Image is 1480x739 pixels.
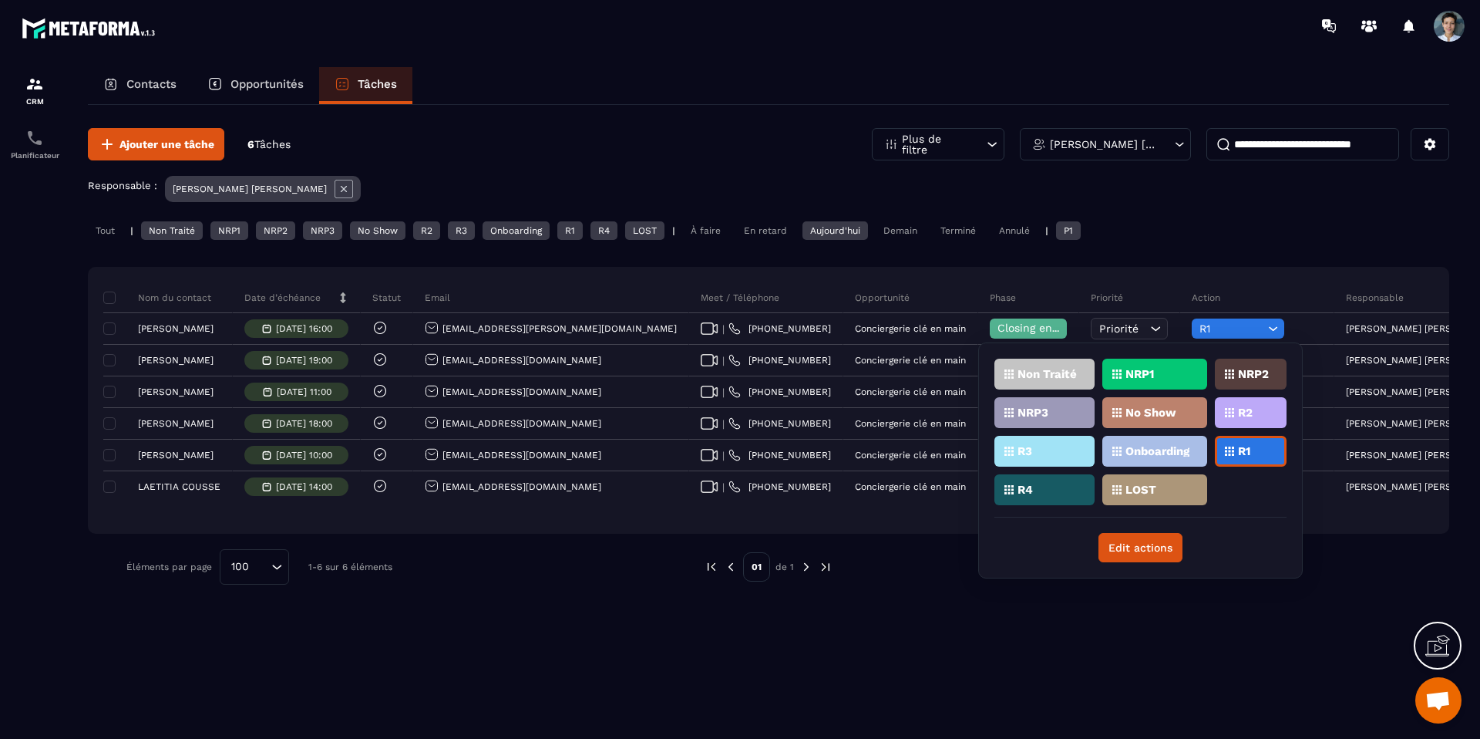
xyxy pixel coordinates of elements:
[728,386,831,398] a: [PHONE_NUMBER]
[722,323,725,335] span: |
[557,221,583,240] div: R1
[254,558,267,575] input: Search for option
[728,417,831,430] a: [PHONE_NUMBER]
[625,221,664,240] div: LOST
[308,562,392,572] p: 1-6 sur 6 éléments
[88,180,157,191] p: Responsable :
[1098,533,1182,562] button: Edit actions
[358,77,397,91] p: Tâches
[1091,292,1123,304] p: Priorité
[855,418,966,429] p: Conciergerie clé en main
[254,138,291,150] span: Tâches
[141,221,203,240] div: Non Traité
[728,481,831,493] a: [PHONE_NUMBER]
[722,386,725,398] span: |
[4,151,66,160] p: Planificateur
[722,355,725,366] span: |
[138,418,214,429] p: [PERSON_NAME]
[1050,139,1157,150] p: [PERSON_NAME] [PERSON_NAME]
[276,323,332,334] p: [DATE] 16:00
[775,561,794,573] p: de 1
[25,129,44,147] img: scheduler
[1125,407,1176,418] p: No Show
[413,221,440,240] div: R2
[276,418,332,429] p: [DATE] 18:00
[1192,292,1220,304] p: Action
[25,75,44,93] img: formation
[138,355,214,366] p: [PERSON_NAME]
[855,450,966,461] p: Conciergerie clé en main
[799,560,813,574] img: next
[724,560,738,574] img: prev
[722,450,725,461] span: |
[107,292,211,304] p: Nom du contact
[247,137,291,152] p: 6
[220,549,289,585] div: Search for option
[722,481,725,493] span: |
[736,221,795,240] div: En retard
[88,128,224,160] button: Ajouter une tâche
[855,292,910,304] p: Opportunité
[672,225,675,236] p: |
[22,14,160,42] img: logo
[425,292,450,304] p: Email
[483,221,550,240] div: Onboarding
[210,221,248,240] div: NRP1
[701,292,779,304] p: Meet / Téléphone
[705,560,718,574] img: prev
[138,450,214,461] p: [PERSON_NAME]
[1238,369,1269,380] p: NRP2
[277,386,331,397] p: [DATE] 11:00
[276,450,332,461] p: [DATE] 10:00
[1017,446,1032,457] p: R3
[256,221,295,240] div: NRP2
[173,184,327,194] p: [PERSON_NAME] [PERSON_NAME]
[4,63,66,117] a: formationformationCRM
[743,552,770,582] p: 01
[303,221,342,240] div: NRP3
[88,67,192,104] a: Contacts
[88,221,123,240] div: Tout
[1045,225,1048,236] p: |
[130,225,133,236] p: |
[855,323,966,334] p: Conciergerie clé en main
[933,221,984,240] div: Terminé
[4,97,66,106] p: CRM
[1238,446,1250,457] p: R1
[990,292,1016,304] p: Phase
[372,292,401,304] p: Statut
[192,67,319,104] a: Opportunités
[1017,484,1033,495] p: R4
[276,481,332,492] p: [DATE] 14:00
[1125,369,1154,380] p: NRP1
[126,77,177,91] p: Contacts
[319,67,412,104] a: Tâches
[855,386,966,397] p: Conciergerie clé en main
[1238,407,1253,418] p: R2
[1125,484,1156,495] p: LOST
[728,322,831,335] a: [PHONE_NUMBER]
[1199,322,1264,335] span: R1
[1415,677,1461,724] div: Ouvrir le chat
[1017,407,1048,418] p: NRP3
[126,562,212,572] p: Éléments par page
[1017,369,1077,380] p: Non Traité
[138,386,214,397] p: [PERSON_NAME]
[902,133,970,155] p: Plus de filtre
[876,221,925,240] div: Demain
[138,481,220,492] p: LAETITIA COUSSE
[1056,221,1081,240] div: P1
[230,77,304,91] p: Opportunités
[855,481,966,492] p: Conciergerie clé en main
[802,221,868,240] div: Aujourd'hui
[119,137,214,152] span: Ajouter une tâche
[991,221,1038,240] div: Annulé
[226,558,254,575] span: 100
[4,117,66,171] a: schedulerschedulerPlanificateur
[448,221,475,240] div: R3
[138,323,214,334] p: [PERSON_NAME]
[728,354,831,366] a: [PHONE_NUMBER]
[590,221,617,240] div: R4
[244,292,321,304] p: Date d’échéance
[997,322,1085,334] span: Closing en cours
